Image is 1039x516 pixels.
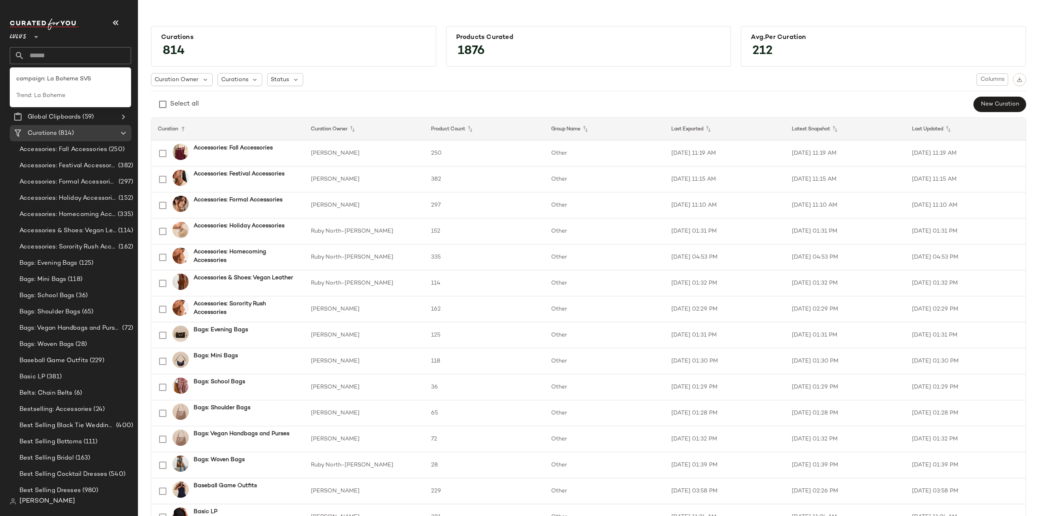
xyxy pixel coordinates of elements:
[785,452,905,478] td: [DATE] 01:39 PM
[172,300,189,316] img: 2754931_01_OM_2025-08-20.jpg
[221,76,248,84] span: Curations
[665,452,785,478] td: [DATE] 01:39 PM
[425,244,545,270] td: 335
[19,437,82,447] span: Best Selling Bottoms
[26,80,58,89] span: Dashboard
[905,478,1026,504] td: [DATE] 03:58 PM
[13,80,21,89] img: svg%3e
[304,118,425,140] th: Curation Owner
[665,140,785,166] td: [DATE] 11:19 AM
[665,270,785,296] td: [DATE] 01:32 PM
[116,161,133,171] span: (382)
[19,242,117,252] span: Accessories: Sorority Rush Accessories
[10,28,26,42] span: Lulus
[905,322,1026,348] td: [DATE] 01:31 PM
[172,274,189,290] img: 2705731_01_OM_2025-08-18.jpg
[425,452,545,478] td: 28
[194,274,293,282] b: Accessories & Shoes: Vegan Leather
[304,478,425,504] td: [PERSON_NAME]
[785,192,905,218] td: [DATE] 11:10 AM
[19,210,116,219] span: Accessories: Homecoming Accessories
[304,322,425,348] td: [PERSON_NAME]
[28,112,81,122] span: Global Clipboards
[172,481,189,498] img: 12674301_2635751.jpg
[57,129,74,138] span: (814)
[425,348,545,374] td: 118
[116,210,133,219] span: (335)
[545,270,665,296] td: Other
[114,421,133,430] span: (400)
[92,405,105,414] span: (24)
[545,166,665,192] td: Other
[751,34,1016,41] div: Avg.per Curation
[545,400,665,426] td: Other
[116,226,133,235] span: (114)
[665,118,785,140] th: Last Exported
[88,356,104,365] span: (229)
[905,192,1026,218] td: [DATE] 11:10 AM
[194,378,245,386] b: Bags: School Bags
[19,226,116,235] span: Accessories & Shoes: Vegan Leather
[19,421,114,430] span: Best Selling Black Tie Wedding Guest
[19,389,73,398] span: Belts: Chain Belts
[19,405,92,414] span: Bestselling: Accessories
[545,322,665,348] td: Other
[981,101,1019,108] span: New Curation
[785,322,905,348] td: [DATE] 01:31 PM
[785,400,905,426] td: [DATE] 01:28 PM
[304,296,425,322] td: [PERSON_NAME]
[10,498,16,505] img: svg%3e
[28,96,64,106] span: All Products
[425,374,545,400] td: 36
[304,452,425,478] td: Ruby North-[PERSON_NAME]
[45,372,62,382] span: (381)
[545,192,665,218] td: Other
[19,486,81,495] span: Best Selling Dresses
[194,507,218,516] b: Basic LP
[425,218,545,244] td: 152
[665,218,785,244] td: [DATE] 01:31 PM
[107,470,125,479] span: (540)
[81,112,94,122] span: (59)
[665,478,785,504] td: [DATE] 03:58 PM
[194,248,295,265] b: Accessories: Homecoming Accessories
[194,481,257,490] b: Baseball Game Outfits
[665,426,785,452] td: [DATE] 01:32 PM
[194,300,295,317] b: Accessories: Sorority Rush Accessories
[1017,77,1022,82] img: svg%3e
[665,322,785,348] td: [DATE] 01:31 PM
[19,497,75,506] span: [PERSON_NAME]
[905,218,1026,244] td: [DATE] 01:31 PM
[19,275,66,284] span: Bags: Mini Bags
[785,296,905,322] td: [DATE] 02:29 PM
[19,470,107,479] span: Best Selling Cocktail Dresses
[74,291,88,300] span: (36)
[545,118,665,140] th: Group Name
[304,426,425,452] td: [PERSON_NAME]
[905,374,1026,400] td: [DATE] 01:29 PM
[107,145,125,154] span: (250)
[19,307,80,317] span: Bags: Shoulder Bags
[172,248,189,264] img: 2754931_01_OM_2025-08-20.jpg
[194,170,285,178] b: Accessories: Festival Accessories
[19,340,74,349] span: Bags: Woven Bags
[785,140,905,166] td: [DATE] 11:19 AM
[73,389,82,398] span: (6)
[304,270,425,296] td: Ruby North-[PERSON_NAME]
[194,456,245,464] b: Bags: Woven Bags
[172,404,189,420] img: 2750911_02_front_2025-08-19.jpg
[161,34,426,41] div: Curations
[665,166,785,192] td: [DATE] 11:15 AM
[194,404,250,412] b: Bags: Shoulder Bags
[545,374,665,400] td: Other
[151,118,304,140] th: Curation
[81,486,99,495] span: (980)
[905,166,1026,192] td: [DATE] 11:15 AM
[545,218,665,244] td: Other
[665,296,785,322] td: [DATE] 02:29 PM
[785,426,905,452] td: [DATE] 01:32 PM
[976,73,1008,86] button: Columns
[785,244,905,270] td: [DATE] 04:53 PM
[425,270,545,296] td: 114
[304,166,425,192] td: [PERSON_NAME]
